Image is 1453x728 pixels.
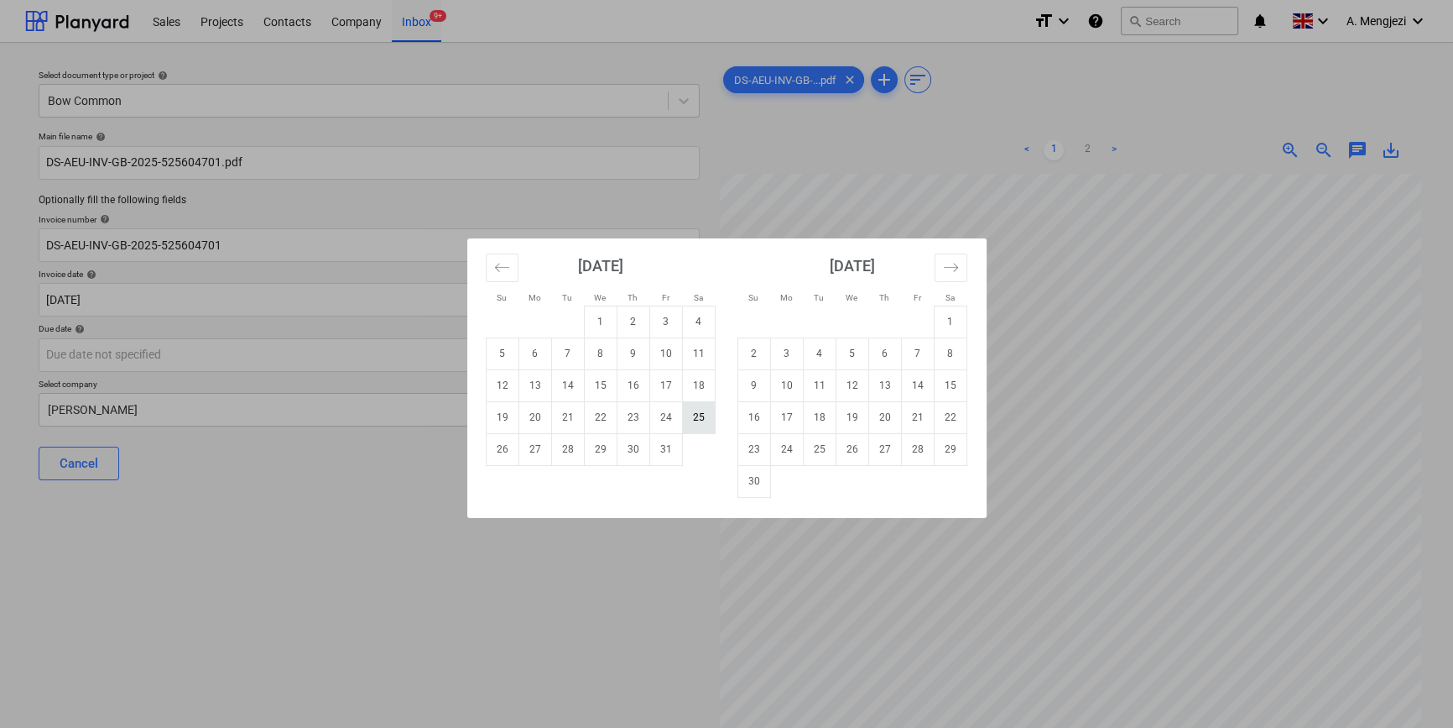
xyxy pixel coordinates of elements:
[770,401,803,433] td: Monday, November 17, 2025
[617,433,649,465] td: Thursday, October 30, 2025
[584,306,617,338] td: Wednesday, October 1, 2025
[617,306,649,338] td: Thursday, October 2, 2025
[836,338,868,369] td: Wednesday, November 5, 2025
[594,293,606,302] small: We
[551,401,584,433] td: Tuesday, October 21, 2025
[1369,647,1453,728] iframe: Chat Widget
[518,369,551,401] td: Monday, October 13, 2025
[584,401,617,433] td: Wednesday, October 22, 2025
[737,401,770,433] td: Sunday, November 16, 2025
[486,254,518,282] button: Move backward to switch to the previous month.
[617,369,649,401] td: Thursday, October 16, 2025
[934,306,966,338] td: Saturday, November 1, 2025
[836,433,868,465] td: Wednesday, November 26, 2025
[803,338,836,369] td: Tuesday, November 4, 2025
[945,293,955,302] small: Sa
[649,433,682,465] td: Friday, October 31, 2025
[814,293,824,302] small: Tu
[934,401,966,433] td: Saturday, November 22, 2025
[467,238,987,518] div: Calendar
[901,433,934,465] td: Friday, November 28, 2025
[803,433,836,465] td: Tuesday, November 25, 2025
[551,338,584,369] td: Tuesday, October 7, 2025
[518,338,551,369] td: Monday, October 6, 2025
[868,338,901,369] td: Thursday, November 6, 2025
[737,465,770,497] td: Sunday, November 30, 2025
[868,433,901,465] td: Thursday, November 27, 2025
[836,401,868,433] td: Wednesday, November 19, 2025
[868,369,901,401] td: Thursday, November 13, 2025
[901,338,934,369] td: Friday, November 7, 2025
[737,369,770,401] td: Sunday, November 9, 2025
[737,338,770,369] td: Sunday, November 2, 2025
[486,433,518,465] td: Sunday, October 26, 2025
[584,433,617,465] td: Wednesday, October 29, 2025
[486,338,518,369] td: Sunday, October 5, 2025
[803,369,836,401] td: Tuesday, November 11, 2025
[694,293,703,302] small: Sa
[780,293,793,302] small: Mo
[551,433,584,465] td: Tuesday, October 28, 2025
[584,338,617,369] td: Wednesday, October 8, 2025
[901,401,934,433] td: Friday, November 21, 2025
[868,401,901,433] td: Thursday, November 20, 2025
[682,401,715,433] td: Saturday, October 25, 2025
[803,401,836,433] td: Tuesday, November 18, 2025
[934,369,966,401] td: Saturday, November 15, 2025
[914,293,921,302] small: Fr
[486,401,518,433] td: Sunday, October 19, 2025
[682,369,715,401] td: Saturday, October 18, 2025
[682,338,715,369] td: Saturday, October 11, 2025
[830,257,875,275] strong: [DATE]
[617,338,649,369] td: Thursday, October 9, 2025
[935,254,967,282] button: Move forward to switch to the next month.
[649,369,682,401] td: Friday, October 17, 2025
[662,293,669,302] small: Fr
[748,293,758,302] small: Su
[770,369,803,401] td: Monday, November 10, 2025
[934,338,966,369] td: Saturday, November 8, 2025
[562,293,572,302] small: Tu
[649,306,682,338] td: Friday, October 3, 2025
[518,433,551,465] td: Monday, October 27, 2025
[737,433,770,465] td: Sunday, November 23, 2025
[879,293,889,302] small: Th
[617,401,649,433] td: Thursday, October 23, 2025
[770,338,803,369] td: Monday, November 3, 2025
[497,293,507,302] small: Su
[578,257,623,275] strong: [DATE]
[934,433,966,465] td: Saturday, November 29, 2025
[649,401,682,433] td: Friday, October 24, 2025
[628,293,638,302] small: Th
[649,338,682,369] td: Friday, October 10, 2025
[529,293,541,302] small: Mo
[584,369,617,401] td: Wednesday, October 15, 2025
[518,401,551,433] td: Monday, October 20, 2025
[901,369,934,401] td: Friday, November 14, 2025
[682,306,715,338] td: Saturday, October 4, 2025
[836,369,868,401] td: Wednesday, November 12, 2025
[551,369,584,401] td: Tuesday, October 14, 2025
[486,369,518,401] td: Sunday, October 12, 2025
[770,433,803,465] td: Monday, November 24, 2025
[846,293,857,302] small: We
